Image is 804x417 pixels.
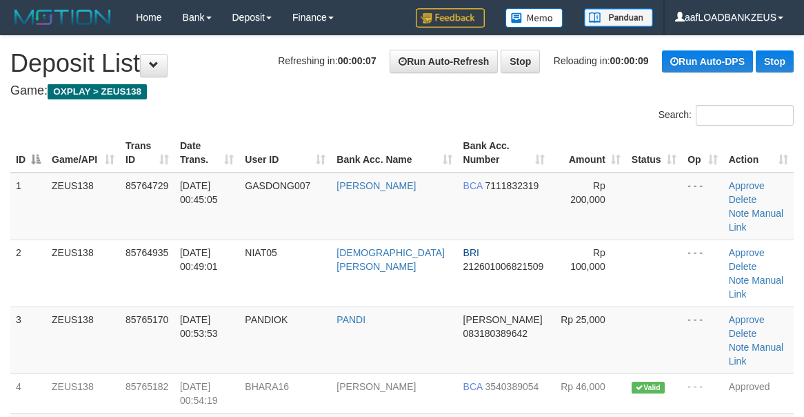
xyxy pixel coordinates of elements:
span: Refreshing in: [278,55,376,66]
td: ZEUS138 [46,374,120,413]
td: - - - [682,240,723,307]
strong: 00:00:07 [338,55,376,66]
a: [PERSON_NAME] [336,381,416,392]
th: Date Trans.: activate to sort column ascending [174,133,239,173]
span: PANDIOK [245,314,288,325]
th: ID: activate to sort column descending [10,133,46,173]
a: Approve [729,180,765,191]
a: Manual Link [729,342,783,367]
th: Trans ID: activate to sort column ascending [120,133,174,173]
span: [DATE] 00:54:19 [180,381,218,406]
a: Delete [729,194,756,205]
td: - - - [682,374,723,413]
td: - - - [682,173,723,240]
th: User ID: activate to sort column ascending [239,133,331,173]
th: Game/API: activate to sort column ascending [46,133,120,173]
a: Manual Link [729,275,783,300]
span: Copy 083180389642 to clipboard [463,328,527,339]
span: BCA [463,381,483,392]
a: Delete [729,328,756,339]
td: 1 [10,173,46,240]
span: BHARA16 [245,381,289,392]
th: Op: activate to sort column ascending [682,133,723,173]
th: Bank Acc. Number: activate to sort column ascending [458,133,551,173]
span: [DATE] 00:49:01 [180,247,218,272]
a: Run Auto-Refresh [390,50,498,73]
a: [DEMOGRAPHIC_DATA][PERSON_NAME] [336,247,445,272]
span: 85765182 [125,381,168,392]
span: BRI [463,247,479,258]
a: Approve [729,247,765,258]
span: 85764729 [125,180,168,191]
span: 85764935 [125,247,168,258]
th: Bank Acc. Name: activate to sort column ascending [331,133,457,173]
span: Copy 7111832319 to clipboard [485,180,539,191]
a: Stop [756,50,794,72]
img: MOTION_logo.png [10,7,115,28]
td: ZEUS138 [46,240,120,307]
span: GASDONG007 [245,180,310,191]
a: Manual Link [729,208,783,233]
span: Rp 25,000 [561,314,605,325]
span: 85765170 [125,314,168,325]
a: Delete [729,261,756,272]
span: Copy 212601006821509 to clipboard [463,261,544,272]
a: Run Auto-DPS [662,50,753,72]
td: ZEUS138 [46,173,120,240]
img: Button%20Memo.svg [505,8,563,28]
td: ZEUS138 [46,307,120,374]
span: BCA [463,180,483,191]
th: Status: activate to sort column ascending [626,133,682,173]
span: Reloading in: [554,55,649,66]
th: Amount: activate to sort column ascending [550,133,626,173]
a: Note [729,208,750,219]
span: [PERSON_NAME] [463,314,543,325]
a: [PERSON_NAME] [336,180,416,191]
th: Action: activate to sort column ascending [723,133,794,173]
td: Approved [723,374,794,413]
a: Note [729,275,750,286]
span: [DATE] 00:53:53 [180,314,218,339]
span: OXPLAY > ZEUS138 [48,84,147,99]
span: Rp 200,000 [570,180,605,205]
span: NIAT05 [245,247,277,258]
span: Valid transaction [632,382,665,394]
a: Stop [501,50,540,73]
a: Approve [729,314,765,325]
h4: Game: [10,84,794,98]
td: - - - [682,307,723,374]
span: Copy 3540389054 to clipboard [485,381,539,392]
a: Note [729,342,750,353]
h1: Deposit List [10,50,794,77]
td: 2 [10,240,46,307]
img: Feedback.jpg [416,8,485,28]
td: 3 [10,307,46,374]
span: Rp 100,000 [570,247,605,272]
strong: 00:00:09 [610,55,649,66]
span: Rp 46,000 [561,381,605,392]
label: Search: [659,105,794,126]
img: panduan.png [584,8,653,27]
a: PANDI [336,314,365,325]
input: Search: [696,105,794,126]
span: [DATE] 00:45:05 [180,180,218,205]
